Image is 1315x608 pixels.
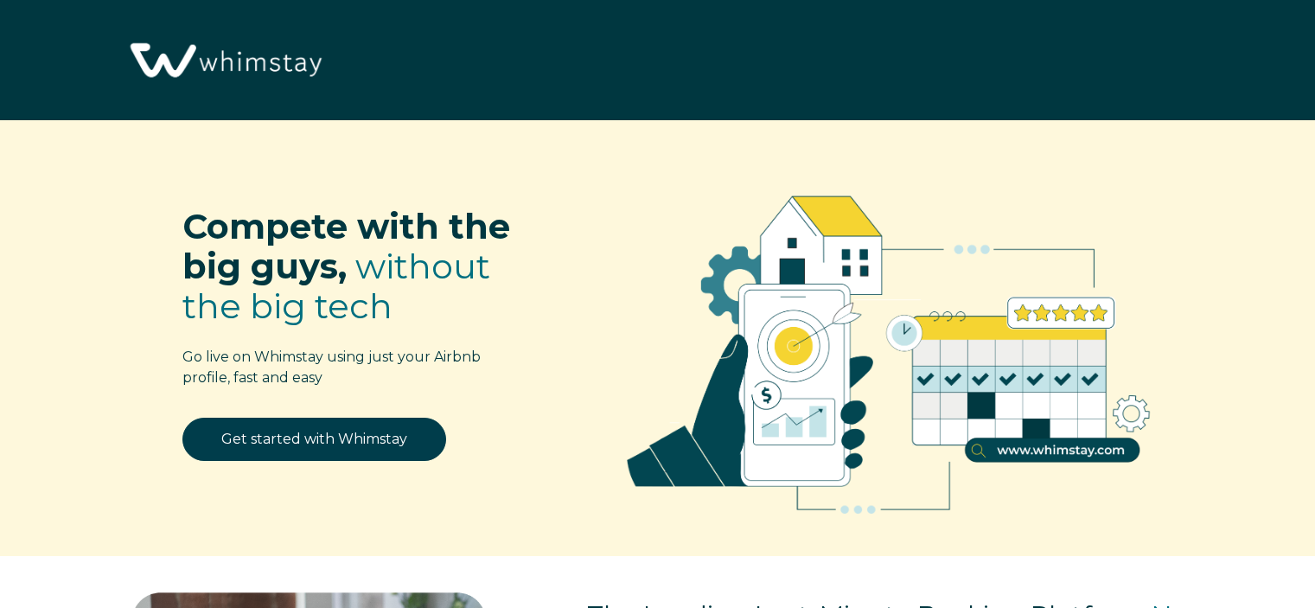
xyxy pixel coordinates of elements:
img: RBO Ilustrations-02 [584,146,1193,546]
span: Compete with the big guys, [182,205,510,287]
img: Whimstay Logo-02 1 [121,9,328,114]
span: Go live on Whimstay using just your Airbnb profile, fast and easy [182,349,481,386]
span: without the big tech [182,245,490,327]
a: Get started with Whimstay [182,418,446,461]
